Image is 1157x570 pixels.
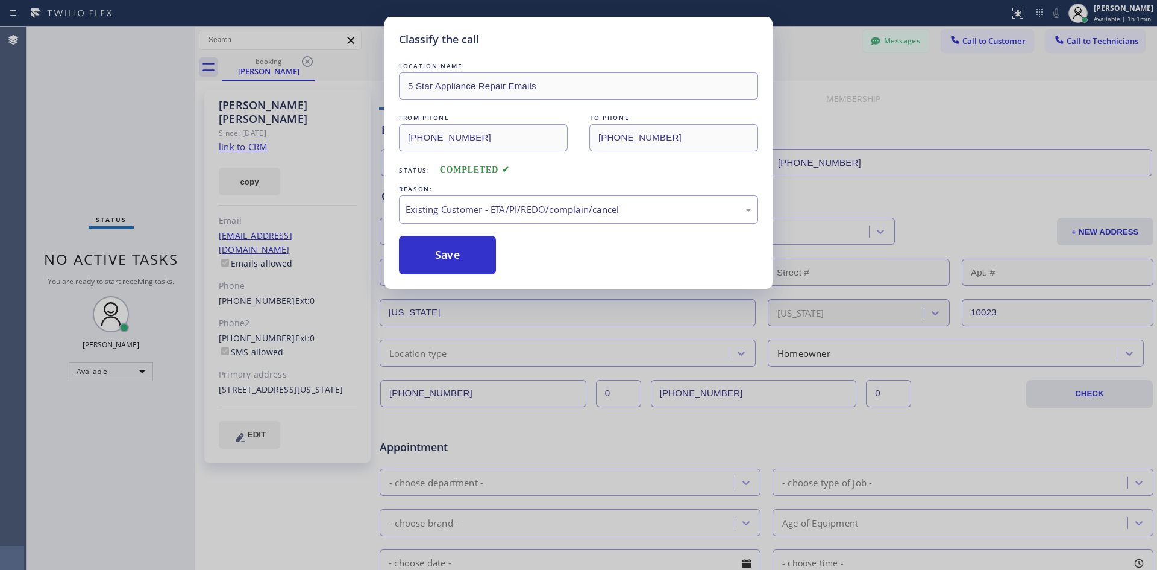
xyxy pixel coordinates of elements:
[589,124,758,151] input: To phone
[589,112,758,124] div: TO PHONE
[399,124,568,151] input: From phone
[399,31,479,48] h5: Classify the call
[399,112,568,124] div: FROM PHONE
[440,165,510,174] span: COMPLETED
[406,203,751,217] div: Existing Customer - ETA/PI/REDO/complain/cancel
[399,166,430,174] span: Status:
[399,183,758,195] div: REASON:
[399,60,758,72] div: LOCATION NAME
[399,236,496,274] button: Save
